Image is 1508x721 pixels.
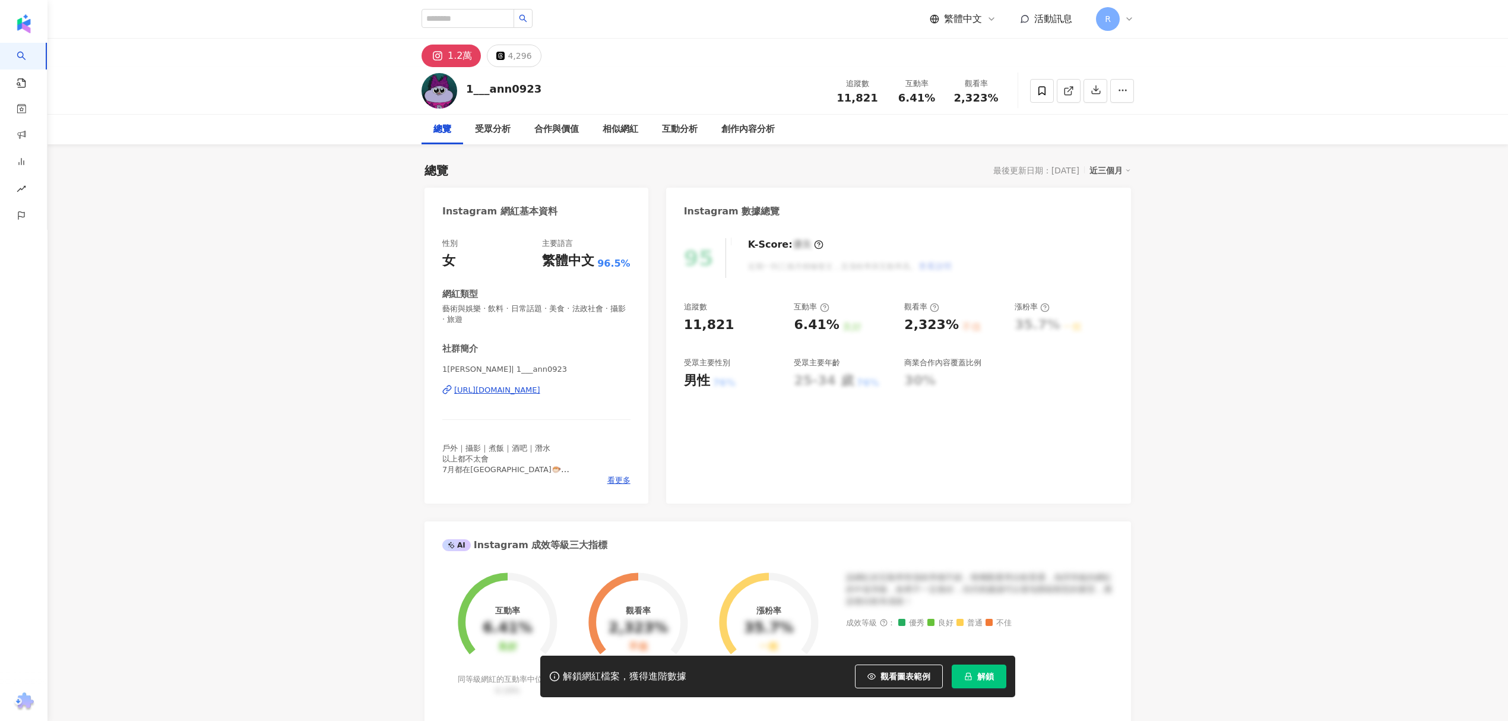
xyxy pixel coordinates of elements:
div: 互動分析 [662,122,698,137]
div: 受眾主要性別 [684,358,730,368]
div: 受眾主要年齡 [794,358,840,368]
div: Instagram 成效等級三大指標 [442,539,607,552]
div: 男性 [684,372,710,390]
div: 4,296 [508,48,531,64]
div: 不佳 [629,641,648,653]
div: 一般 [759,641,778,653]
span: 6.41% [898,92,935,104]
span: 戶外｜攝影｜煮飯｜酒吧｜潛水 以上都不太會 7月都在[GEOGRAPHIC_DATA]🐡 合作邀約📩：[EMAIL_ADDRESS][DOMAIN_NAME] [442,444,625,485]
img: KOL Avatar [422,73,457,109]
div: 近三個月 [1089,163,1131,178]
div: 6.41% [794,316,839,334]
span: 活動訊息 [1034,13,1072,24]
a: [URL][DOMAIN_NAME] [442,385,631,396]
div: 2,323% [609,620,668,637]
div: 成效等級 ： [846,619,1113,628]
button: 1.2萬 [422,45,481,67]
div: 6.41% [483,620,532,637]
img: logo icon [14,14,33,33]
span: 良好 [927,619,953,628]
div: 相似網紅 [603,122,638,137]
div: 解鎖網紅檔案，獲得進階數據 [563,671,686,683]
span: 96.5% [597,257,631,270]
span: 不佳 [986,619,1012,628]
div: AI [442,539,471,551]
span: 1[PERSON_NAME]| 1___ann0923 [442,364,631,375]
div: 35.7% [744,620,793,637]
div: 商業合作內容覆蓋比例 [904,358,981,368]
div: 11,821 [684,316,734,334]
div: 總覽 [433,122,451,137]
div: 受眾分析 [475,122,511,137]
div: 最後更新日期：[DATE] [993,166,1079,175]
img: chrome extension [12,692,36,711]
div: [URL][DOMAIN_NAME] [454,385,540,396]
div: 互動率 [794,302,829,312]
div: 良好 [498,641,517,653]
span: 觀看圖表範例 [880,672,930,681]
div: 互動率 [894,78,939,90]
div: 總覽 [424,162,448,179]
span: 2,323% [954,92,999,104]
div: 追蹤數 [684,302,707,312]
button: 觀看圖表範例 [855,665,943,688]
div: 1.2萬 [448,48,472,64]
span: 看更多 [607,475,631,486]
div: 漲粉率 [756,606,781,615]
span: 普通 [956,619,983,628]
div: 觀看率 [904,302,939,312]
span: 解鎖 [977,672,994,681]
div: 追蹤數 [835,78,880,90]
a: search [17,43,40,89]
div: 女 [442,252,455,270]
div: 合作與價值 [534,122,579,137]
span: 繁體中文 [944,12,982,26]
span: 11,821 [837,91,877,104]
div: 主要語言 [542,238,573,249]
div: 觀看率 [953,78,999,90]
div: 1___ann0923 [466,81,541,96]
div: 漲粉率 [1015,302,1050,312]
div: 性別 [442,238,458,249]
span: 藝術與娛樂 · 飲料 · 日常話題 · 美食 · 法政社會 · 攝影 · 旅遊 [442,303,631,325]
span: rise [17,177,26,204]
div: K-Score : [748,238,823,251]
div: 社群簡介 [442,343,478,355]
span: search [519,14,527,23]
div: 網紅類型 [442,288,478,301]
div: 互動率 [495,606,520,615]
button: 解鎖 [952,665,1006,688]
div: 觀看率 [626,606,651,615]
div: Instagram 數據總覽 [684,205,780,218]
button: 4,296 [487,45,541,67]
div: 該網紅的互動率和漲粉率都不錯，唯獨觀看率比較普通，為同等級的網紅的中低等級，效果不一定會好，但仍然建議可以發包開箱類型的案型，應該會比較有成效！ [846,572,1113,607]
div: 2,323% [904,316,959,334]
span: R [1105,12,1111,26]
div: 繁體中文 [542,252,594,270]
span: lock [964,672,972,681]
span: 優秀 [898,619,924,628]
div: 創作內容分析 [721,122,775,137]
div: Instagram 網紅基本資料 [442,205,557,218]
